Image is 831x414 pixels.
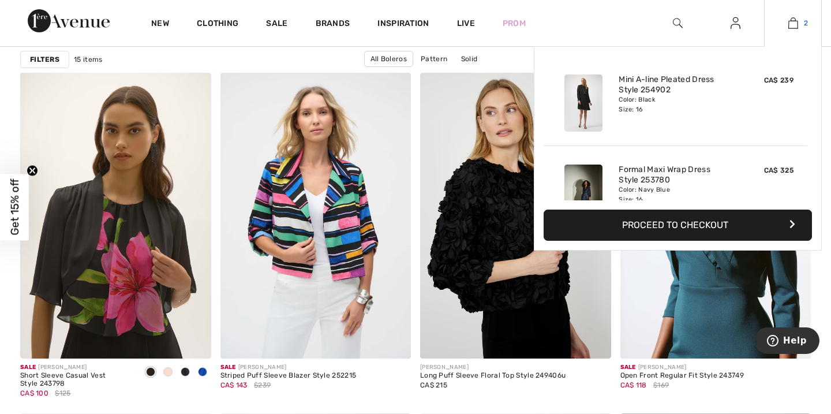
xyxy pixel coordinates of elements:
[420,372,566,380] div: Long Puff Sleeve Floral Top Style 249406u
[30,54,59,65] strong: Filters
[8,179,21,236] span: Get 15% off
[788,16,798,30] img: My Bag
[220,364,236,371] span: Sale
[74,54,102,65] span: 15 items
[266,18,287,31] a: Sale
[721,16,750,31] a: Sign In
[20,389,48,397] span: CA$ 100
[364,51,413,67] a: All Boleros
[673,16,683,30] img: search the website
[415,51,453,66] a: Pattern
[764,76,793,84] span: CA$ 239
[420,363,566,372] div: [PERSON_NAME]
[20,372,133,388] div: Short Sleeve Casual Vest Style 243798
[620,364,636,371] span: Sale
[804,18,808,28] span: 2
[619,185,732,204] div: Color: Navy Blue Size: 16
[197,18,238,31] a: Clothing
[28,9,110,32] img: 1ère Avenue
[503,17,526,29] a: Prom
[377,18,429,31] span: Inspiration
[564,74,602,132] img: Mini A-line Pleated Dress Style 254902
[20,363,133,372] div: [PERSON_NAME]
[220,372,357,380] div: Striped Puff Sleeve Blazer Style 252215
[619,74,732,95] a: Mini A-line Pleated Dress Style 254902
[20,364,36,371] span: Sale
[757,327,819,356] iframe: Opens a widget where you can find more information
[455,51,484,66] a: Solid
[420,73,611,359] img: Long Puff Sleeve Floral Top Style 249406u. Black
[620,363,744,372] div: [PERSON_NAME]
[159,363,177,382] div: Quartz
[544,210,812,241] button: Proceed to Checkout
[254,380,271,390] span: $239
[220,73,411,359] img: Striped Puff Sleeve Blazer Style 252215. Black/Multi
[177,363,194,382] div: Midnight Blue
[564,165,602,222] img: Formal Maxi Wrap Dress Style 253780
[316,18,350,31] a: Brands
[619,165,732,185] a: Formal Maxi Wrap Dress Style 253780
[765,16,821,30] a: 2
[764,166,793,174] span: CA$ 325
[731,16,740,30] img: My Info
[20,73,211,359] img: Short Sleeve Casual Vest Style 243798. Black
[653,380,669,390] span: $169
[620,372,744,380] div: Open Front Regular Fit Style 243749
[457,17,475,29] a: Live
[620,381,647,389] span: CA$ 118
[151,18,169,31] a: New
[420,381,447,389] span: CA$ 215
[220,363,357,372] div: [PERSON_NAME]
[27,165,38,176] button: Close teaser
[55,388,70,398] span: $125
[194,363,211,382] div: Royal Sapphire 163
[619,95,732,114] div: Color: Black Size: 16
[142,363,159,382] div: Black
[220,381,248,389] span: CA$ 143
